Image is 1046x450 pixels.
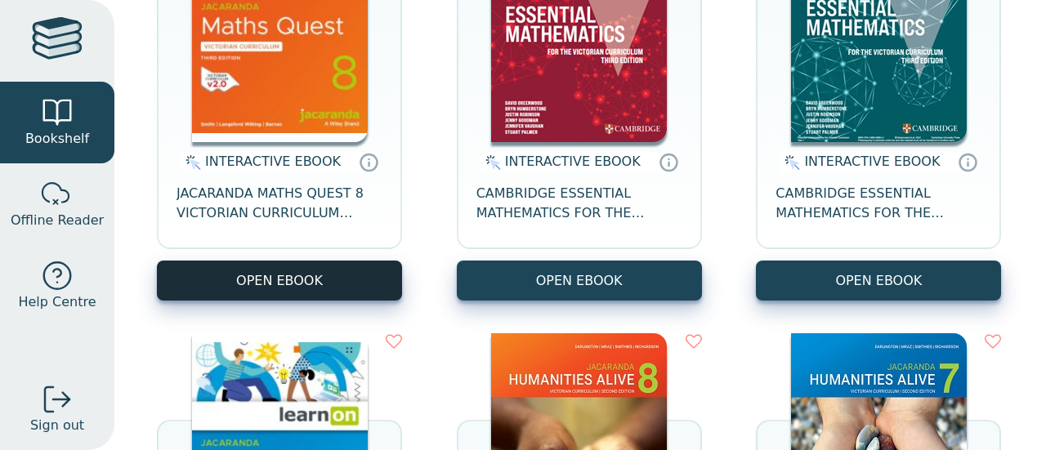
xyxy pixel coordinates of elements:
[756,261,1001,301] button: OPEN EBOOK
[505,154,641,169] span: INTERACTIVE EBOOK
[481,153,501,172] img: interactive.svg
[157,261,402,301] button: OPEN EBOOK
[181,153,201,172] img: interactive.svg
[177,184,382,223] span: JACARANDA MATHS QUEST 8 VICTORIAN CURRICULUM LEARNON EBOOK 3E
[780,153,800,172] img: interactive.svg
[659,152,678,172] a: Interactive eBooks are accessed online via the publisher’s portal. They contain interactive resou...
[804,154,940,169] span: INTERACTIVE EBOOK
[476,184,682,223] span: CAMBRIDGE ESSENTIAL MATHEMATICS FOR THE VICTORIAN CURRICULUM YEAR 8 EBOOK 3E
[958,152,977,172] a: Interactive eBooks are accessed online via the publisher’s portal. They contain interactive resou...
[25,129,89,149] span: Bookshelf
[776,184,981,223] span: CAMBRIDGE ESSENTIAL MATHEMATICS FOR THE VICTORIAN CURRICULUM YEAR 7 3E ONLINE TEACHING SUITE
[18,292,96,312] span: Help Centre
[11,211,104,230] span: Offline Reader
[457,261,702,301] button: OPEN EBOOK
[30,416,84,435] span: Sign out
[359,152,378,172] a: Interactive eBooks are accessed online via the publisher’s portal. They contain interactive resou...
[205,154,341,169] span: INTERACTIVE EBOOK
